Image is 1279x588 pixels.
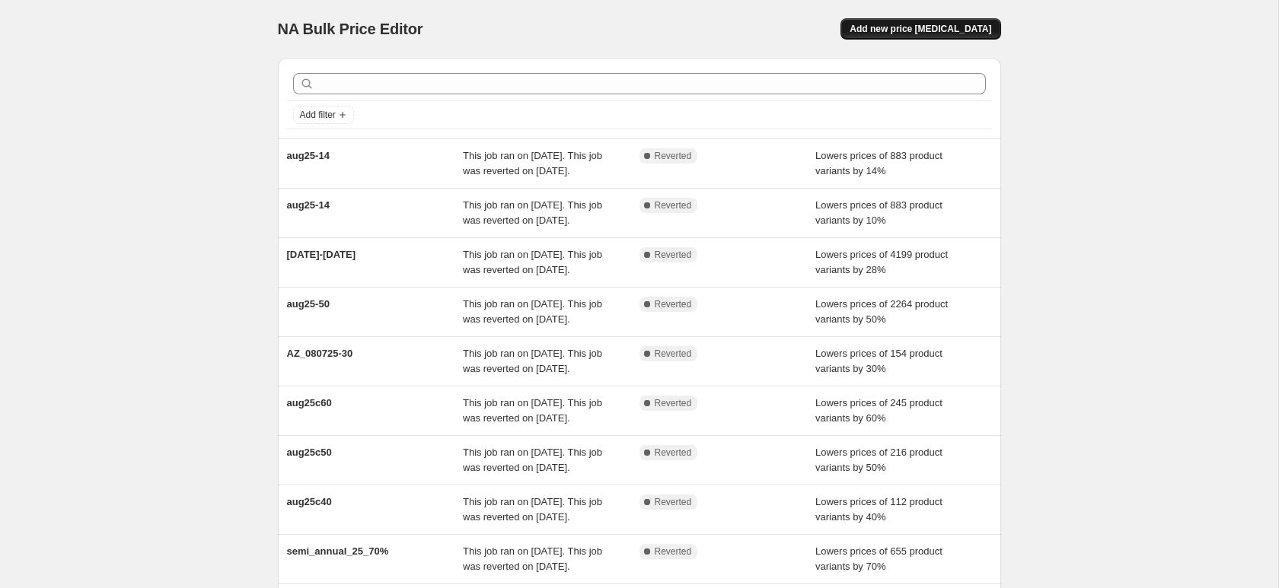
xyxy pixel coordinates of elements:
[278,21,423,37] span: NA Bulk Price Editor
[815,298,948,325] span: Lowers prices of 2264 product variants by 50%
[655,298,692,310] span: Reverted
[287,249,356,260] span: [DATE]-[DATE]
[815,496,943,523] span: Lowers prices of 112 product variants by 40%
[463,447,602,473] span: This job ran on [DATE]. This job was reverted on [DATE].
[840,18,1000,40] button: Add new price [MEDICAL_DATA]
[655,199,692,211] span: Reverted
[463,150,602,176] span: This job ran on [DATE]. This job was reverted on [DATE].
[287,545,389,557] span: semi_annual_25_70%
[287,496,332,507] span: aug25c40
[815,199,943,226] span: Lowers prices of 883 product variants by 10%
[655,397,692,409] span: Reverted
[293,106,354,124] button: Add filter
[463,397,602,424] span: This job ran on [DATE]. This job was reverted on [DATE].
[287,348,353,359] span: AZ_080725-30
[463,249,602,275] span: This job ran on [DATE]. This job was reverted on [DATE].
[655,348,692,360] span: Reverted
[287,199,330,211] span: aug25-14
[463,348,602,374] span: This job ran on [DATE]. This job was reverted on [DATE].
[463,496,602,523] span: This job ran on [DATE]. This job was reverted on [DATE].
[655,545,692,558] span: Reverted
[815,545,943,572] span: Lowers prices of 655 product variants by 70%
[815,447,943,473] span: Lowers prices of 216 product variants by 50%
[463,298,602,325] span: This job ran on [DATE]. This job was reverted on [DATE].
[287,397,332,408] span: aug25c60
[463,545,602,572] span: This job ran on [DATE]. This job was reverted on [DATE].
[815,397,943,424] span: Lowers prices of 245 product variants by 60%
[655,447,692,459] span: Reverted
[815,150,943,176] span: Lowers prices of 883 product variants by 14%
[463,199,602,226] span: This job ran on [DATE]. This job was reverted on [DATE].
[850,23,991,35] span: Add new price [MEDICAL_DATA]
[300,109,336,121] span: Add filter
[815,249,948,275] span: Lowers prices of 4199 product variants by 28%
[655,249,692,261] span: Reverted
[655,496,692,508] span: Reverted
[815,348,943,374] span: Lowers prices of 154 product variants by 30%
[287,298,330,310] span: aug25-50
[655,150,692,162] span: Reverted
[287,150,330,161] span: aug25-14
[287,447,332,458] span: aug25c50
